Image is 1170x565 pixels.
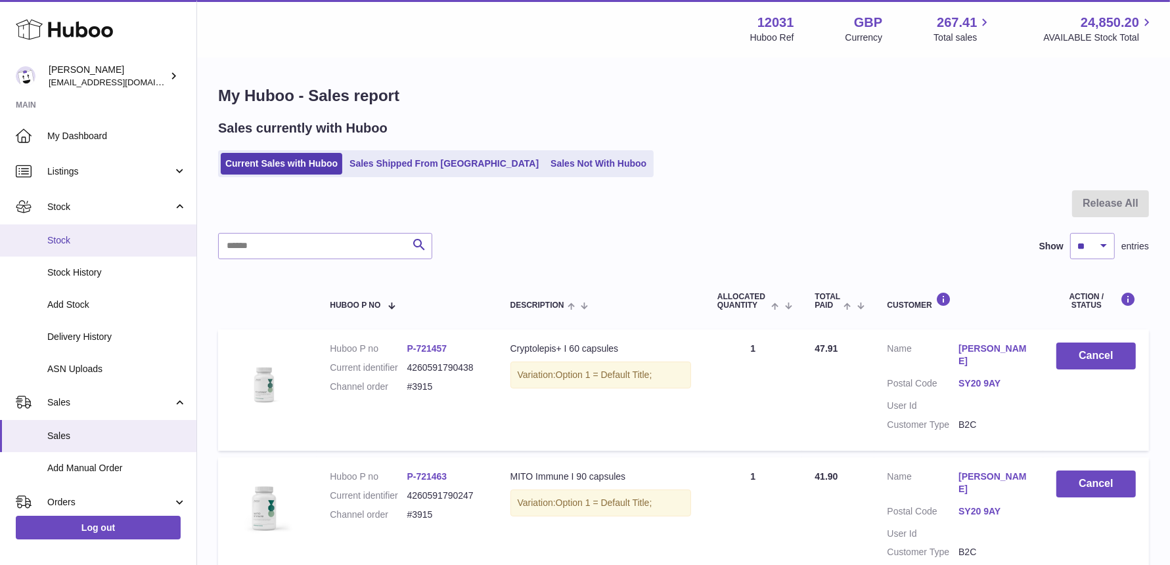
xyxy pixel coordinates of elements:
[958,419,1030,431] dd: B2C
[330,362,407,374] dt: Current identifier
[47,299,187,311] span: Add Stock
[888,377,959,393] dt: Postal Code
[888,400,959,412] dt: User Id
[1121,240,1149,253] span: entries
[47,363,187,375] span: ASN Uploads
[47,201,173,213] span: Stock
[221,153,342,175] a: Current Sales with Huboo
[231,343,297,408] img: 120311724849628.jpg
[1043,14,1154,44] a: 24,850.20 AVAILABLE Stock Total
[407,471,447,482] a: P-721463
[888,343,959,371] dt: Name
[888,471,959,499] dt: Name
[407,490,484,502] dd: 4260591790247
[1056,292,1136,310] div: Action / Status
[510,343,691,355] div: Cryptolepis+ I 60 capsules
[47,165,173,178] span: Listings
[888,546,959,558] dt: Customer Type
[47,130,187,142] span: My Dashboard
[815,293,841,310] span: Total paid
[330,381,407,393] dt: Channel order
[854,14,882,31] strong: GBP
[510,301,564,310] span: Description
[330,471,407,483] dt: Huboo P no
[1043,31,1154,44] span: AVAILABLE Stock Total
[1056,343,1136,369] button: Cancel
[556,497,652,508] span: Option 1 = Default Title;
[958,377,1030,390] a: SY20 9AY
[546,153,651,175] a: Sales Not With Huboo
[47,331,187,343] span: Delivery History
[510,471,691,483] div: MITO Immune I 90 capsules
[958,546,1030,558] dd: B2C
[958,343,1030,367] a: [PERSON_NAME]
[934,31,992,44] span: Total sales
[407,343,447,354] a: P-721457
[407,362,484,374] dd: 4260591790438
[16,516,181,539] a: Log out
[510,490,691,516] div: Variation:
[510,362,691,388] div: Variation:
[958,471,1030,495] a: [PERSON_NAME]
[231,471,297,536] img: 120311718619682.jpg
[49,64,167,89] div: [PERSON_NAME]
[218,85,1149,106] h1: My Huboo - Sales report
[345,153,543,175] a: Sales Shipped From [GEOGRAPHIC_DATA]
[888,419,959,431] dt: Customer Type
[330,490,407,502] dt: Current identifier
[845,31,883,44] div: Currency
[407,509,484,521] dd: #3915
[934,14,992,44] a: 267.41 Total sales
[888,292,1030,310] div: Customer
[704,329,802,450] td: 1
[47,396,173,409] span: Sales
[757,14,794,31] strong: 12031
[717,293,768,310] span: ALLOCATED Quantity
[47,266,187,279] span: Stock History
[47,496,173,509] span: Orders
[330,301,380,310] span: Huboo P no
[937,14,977,31] span: 267.41
[958,505,1030,518] a: SY20 9AY
[218,119,388,137] h2: Sales currently with Huboo
[556,369,652,380] span: Option 1 = Default Title;
[330,509,407,521] dt: Channel order
[888,505,959,521] dt: Postal Code
[815,471,838,482] span: 41.90
[47,234,187,247] span: Stock
[407,381,484,393] dd: #3915
[750,31,794,44] div: Huboo Ref
[1081,14,1139,31] span: 24,850.20
[47,430,187,442] span: Sales
[1056,471,1136,497] button: Cancel
[1039,240,1064,253] label: Show
[330,343,407,355] dt: Huboo P no
[47,462,187,474] span: Add Manual Order
[49,77,193,87] span: [EMAIL_ADDRESS][DOMAIN_NAME]
[815,343,838,354] span: 47.91
[16,66,35,86] img: admin@makewellforyou.com
[888,528,959,540] dt: User Id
